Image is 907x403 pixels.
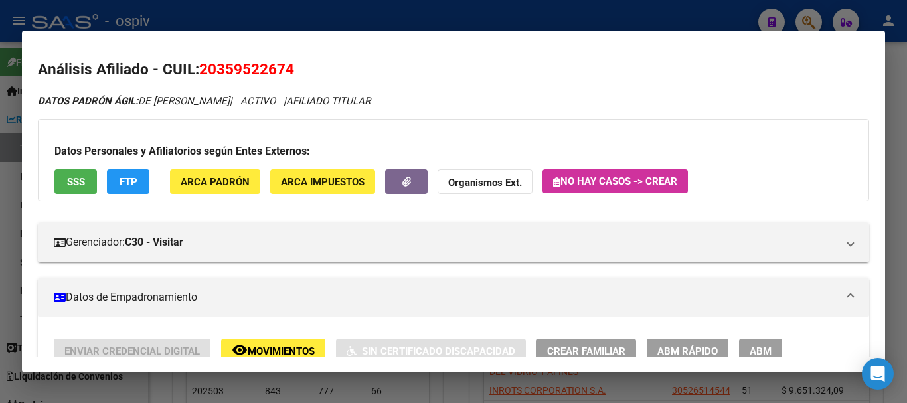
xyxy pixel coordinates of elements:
[38,95,371,107] i: | ACTIVO |
[232,342,248,358] mat-icon: remove_red_eye
[181,176,250,188] span: ARCA Padrón
[536,339,636,363] button: Crear Familiar
[739,339,782,363] button: ABM
[286,95,371,107] span: AFILIADO TITULAR
[542,169,688,193] button: No hay casos -> Crear
[107,169,149,194] button: FTP
[38,222,869,262] mat-expansion-panel-header: Gerenciador:C30 - Visitar
[120,176,137,188] span: FTP
[54,289,837,305] mat-panel-title: Datos de Empadronamiento
[281,176,365,188] span: ARCA Impuestos
[125,234,183,250] strong: C30 - Visitar
[448,177,522,189] strong: Organismos Ext.
[67,176,85,188] span: SSS
[199,60,294,78] span: 20359522674
[750,345,772,357] span: ABM
[248,345,315,357] span: Movimientos
[64,345,200,357] span: Enviar Credencial Digital
[647,339,728,363] button: ABM Rápido
[38,278,869,317] mat-expansion-panel-header: Datos de Empadronamiento
[336,339,526,363] button: Sin Certificado Discapacidad
[657,345,718,357] span: ABM Rápido
[221,339,325,363] button: Movimientos
[54,169,97,194] button: SSS
[54,234,837,250] mat-panel-title: Gerenciador:
[38,58,869,81] h2: Análisis Afiliado - CUIL:
[54,339,210,363] button: Enviar Credencial Digital
[38,95,230,107] span: DE [PERSON_NAME]
[38,95,138,107] strong: DATOS PADRÓN ÁGIL:
[362,345,515,357] span: Sin Certificado Discapacidad
[547,345,625,357] span: Crear Familiar
[54,143,853,159] h3: Datos Personales y Afiliatorios según Entes Externos:
[862,358,894,390] div: Open Intercom Messenger
[270,169,375,194] button: ARCA Impuestos
[553,175,677,187] span: No hay casos -> Crear
[438,169,533,194] button: Organismos Ext.
[170,169,260,194] button: ARCA Padrón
